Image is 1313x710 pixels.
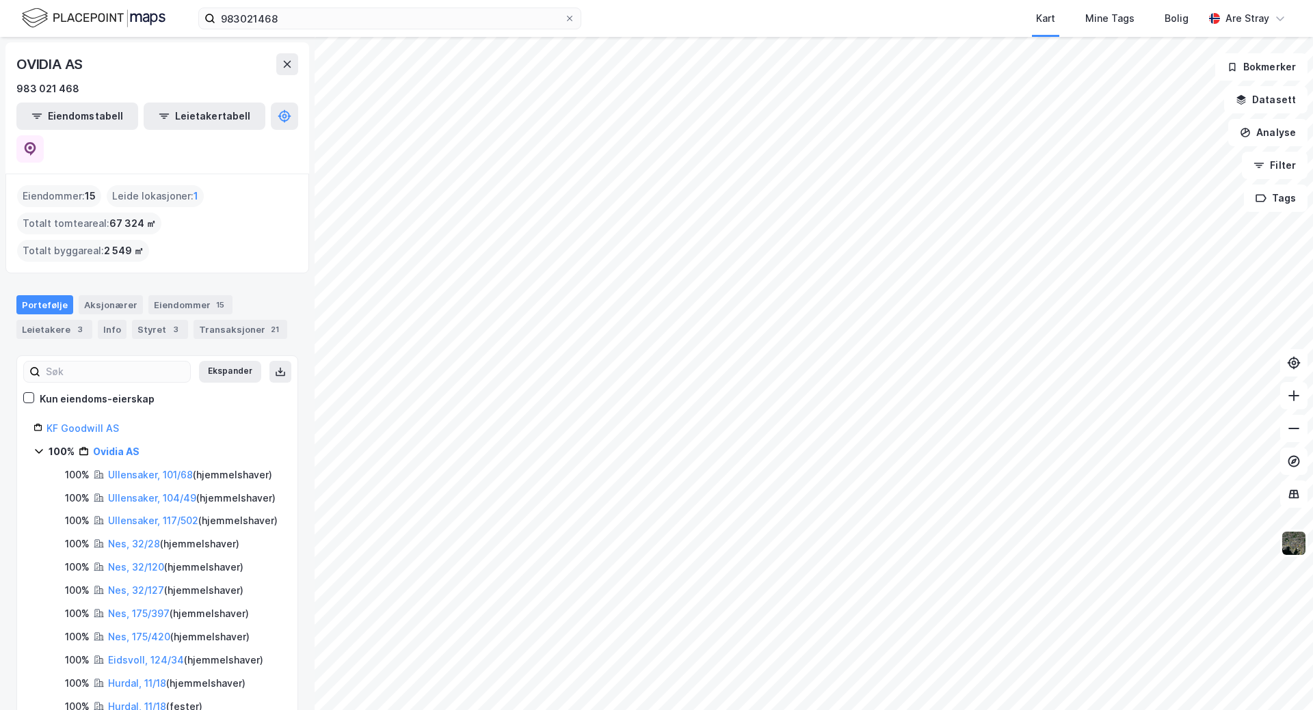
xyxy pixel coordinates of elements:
[169,323,183,336] div: 3
[215,8,564,29] input: Søk på adresse, matrikkel, gårdeiere, leietakere eller personer
[40,361,190,382] input: Søk
[132,320,188,339] div: Styret
[108,490,276,506] div: ( hjemmelshaver )
[108,654,184,666] a: Eidsvoll, 124/34
[65,467,90,483] div: 100%
[268,323,282,336] div: 21
[1165,10,1189,27] div: Bolig
[79,295,143,314] div: Aksjonærer
[93,446,140,457] a: Ovidia AS
[108,652,263,668] div: ( hjemmelshaver )
[108,538,160,549] a: Nes, 32/28
[40,391,155,407] div: Kun eiendoms-eierskap
[17,240,149,262] div: Totalt byggareal :
[1245,644,1313,710] iframe: Chat Widget
[65,582,90,599] div: 100%
[1242,152,1308,179] button: Filter
[65,605,90,622] div: 100%
[108,629,250,645] div: ( hjemmelshaver )
[17,213,161,234] div: Totalt tomteareal :
[47,422,119,434] a: KF Goodwill AS
[1224,86,1308,113] button: Datasett
[148,295,233,314] div: Eiendommer
[65,629,90,645] div: 100%
[108,536,239,552] div: ( hjemmelshaver )
[65,513,90,529] div: 100%
[108,677,166,689] a: Hurdal, 11/18
[65,675,90,692] div: 100%
[16,295,73,314] div: Portefølje
[194,188,198,204] span: 1
[16,320,92,339] div: Leietakere
[194,320,287,339] div: Transaksjoner
[17,185,101,207] div: Eiendommer :
[65,559,90,575] div: 100%
[16,53,85,75] div: OVIDIA AS
[98,320,127,339] div: Info
[108,561,164,573] a: Nes, 32/120
[1281,530,1307,556] img: 9k=
[1228,119,1308,146] button: Analyse
[49,443,75,460] div: 100%
[108,559,243,575] div: ( hjemmelshaver )
[1215,53,1308,81] button: Bokmerker
[108,469,193,480] a: Ullensaker, 101/68
[16,81,79,97] div: 983 021 468
[16,103,138,130] button: Eiendomstabell
[85,188,96,204] span: 15
[108,467,272,483] div: ( hjemmelshaver )
[107,185,204,207] div: Leide lokasjoner :
[1036,10,1055,27] div: Kart
[108,492,196,504] a: Ullensaker, 104/49
[108,515,198,526] a: Ullensaker, 117/502
[109,215,156,232] span: 67 324 ㎡
[73,323,87,336] div: 3
[1225,10,1269,27] div: Are Stray
[144,103,265,130] button: Leietakertabell
[1244,185,1308,212] button: Tags
[108,582,243,599] div: ( hjemmelshaver )
[65,536,90,552] div: 100%
[108,675,246,692] div: ( hjemmelshaver )
[199,361,261,383] button: Ekspander
[1085,10,1135,27] div: Mine Tags
[108,631,170,642] a: Nes, 175/420
[108,513,278,529] div: ( hjemmelshaver )
[108,584,164,596] a: Nes, 32/127
[108,607,170,619] a: Nes, 175/397
[65,490,90,506] div: 100%
[108,605,249,622] div: ( hjemmelshaver )
[104,243,144,259] span: 2 549 ㎡
[65,652,90,668] div: 100%
[213,298,227,312] div: 15
[22,6,165,30] img: logo.f888ab2527a4732fd821a326f86c7f29.svg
